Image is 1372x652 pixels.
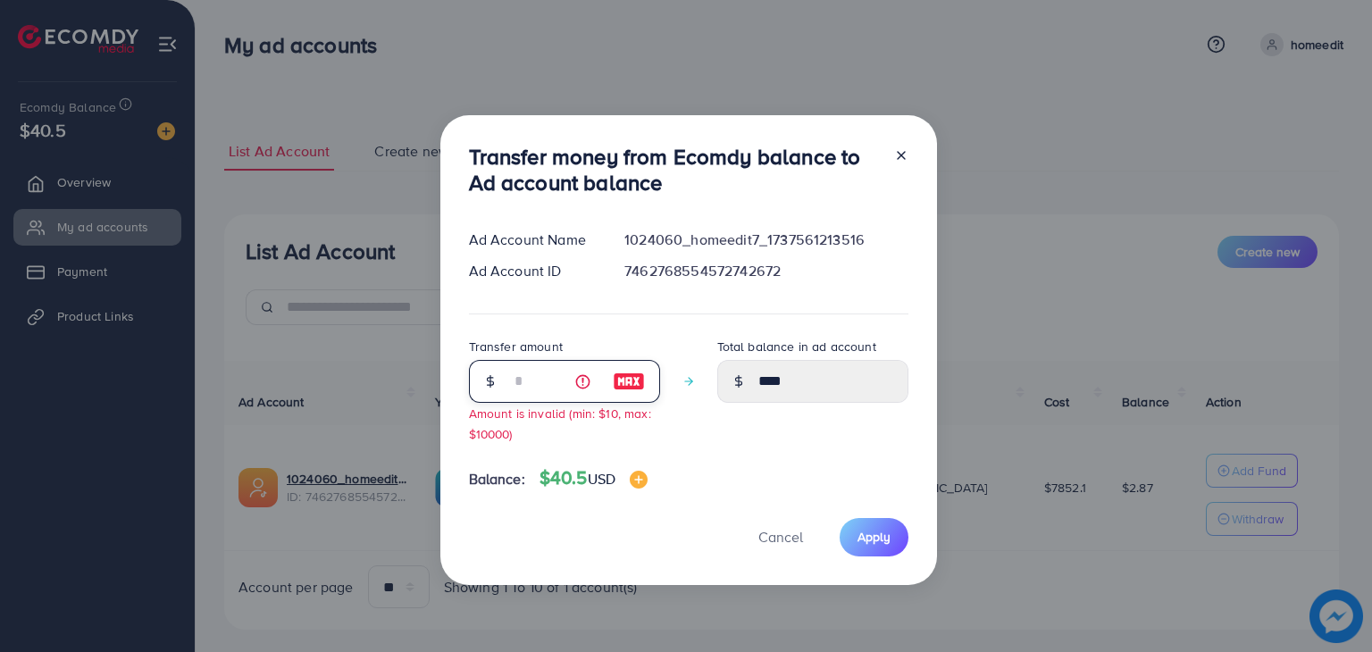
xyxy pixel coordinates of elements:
label: Transfer amount [469,338,563,355]
h4: $40.5 [540,467,648,489]
label: Total balance in ad account [717,338,876,355]
div: Ad Account Name [455,230,611,250]
button: Apply [840,518,908,556]
button: Cancel [736,518,825,556]
span: Cancel [758,527,803,547]
img: image [613,371,645,392]
div: 7462768554572742672 [610,261,922,281]
div: Ad Account ID [455,261,611,281]
img: image [630,471,648,489]
span: USD [588,469,615,489]
span: Apply [857,528,891,546]
h3: Transfer money from Ecomdy balance to Ad account balance [469,144,880,196]
span: Balance: [469,469,525,489]
small: Amount is invalid (min: $10, max: $10000) [469,405,651,442]
div: 1024060_homeedit7_1737561213516 [610,230,922,250]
